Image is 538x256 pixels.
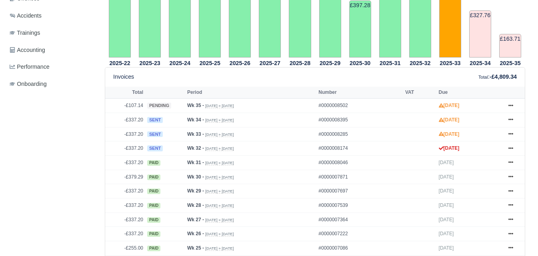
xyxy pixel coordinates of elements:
td: -£337.20 [105,184,145,198]
span: paid [147,217,160,223]
td: -£337.20 [105,127,145,141]
th: Number [316,87,403,99]
span: Accidents [10,11,42,20]
span: [DATE] [439,160,454,165]
strong: Wk 33 - [187,131,204,137]
span: Accounting [10,46,45,55]
strong: -£4,809.34 [490,73,517,80]
td: -£337.20 [105,212,145,227]
a: Accidents [6,8,95,24]
span: Trainings [10,28,40,38]
strong: Wk 32 - [187,145,204,151]
strong: [DATE] [439,145,460,151]
td: #0000008046 [316,155,403,170]
span: pending [147,103,171,109]
small: [DATE] » [DATE] [205,103,234,108]
th: 2025-24 [165,58,195,67]
td: #0000008285 [316,127,403,141]
span: paid [147,246,160,251]
th: 2025-23 [135,58,165,67]
th: 2025-26 [225,58,255,67]
a: Accounting [6,42,95,58]
td: #0000008395 [316,113,403,127]
small: [DATE] » [DATE] [205,118,234,123]
th: 2025-22 [105,58,135,67]
strong: [DATE] [439,117,460,123]
td: -£337.20 [105,227,145,241]
span: Performance [10,62,50,71]
span: sent [147,145,163,151]
td: -£337.20 [105,198,145,213]
th: 2025-34 [465,58,495,67]
td: -£379.29 [105,170,145,184]
th: 2025-31 [375,58,405,67]
th: Total [105,87,145,99]
a: Onboarding [6,76,95,92]
strong: Wk 34 - [187,117,204,123]
a: Performance [6,59,95,75]
th: 2025-35 [495,58,525,67]
span: paid [147,203,160,208]
td: -£337.20 [105,155,145,170]
small: [DATE] » [DATE] [205,189,234,194]
span: [DATE] [439,202,454,208]
span: Onboarding [10,79,47,89]
td: #0000008174 [316,141,403,156]
td: -£107.14 [105,99,145,113]
small: [DATE] » [DATE] [205,246,234,251]
span: paid [147,231,160,237]
h6: Invoices [113,73,134,80]
td: #0000007539 [316,198,403,213]
small: [DATE] » [DATE] [205,132,234,137]
th: 2025-29 [315,58,345,67]
td: -£255.00 [105,241,145,256]
span: sent [147,131,163,137]
span: [DATE] [439,174,454,180]
div: : [478,72,517,81]
span: [DATE] [439,245,454,251]
td: #0000007364 [316,212,403,227]
td: #0000007697 [316,184,403,198]
strong: [DATE] [439,103,460,108]
span: paid [147,175,160,180]
th: Period [185,87,316,99]
strong: Wk 31 - [187,160,204,165]
strong: Wk 26 - [187,231,204,236]
th: 2025-28 [285,58,315,67]
small: [DATE] » [DATE] [205,161,234,165]
a: Trainings [6,25,95,41]
small: [DATE] » [DATE] [205,175,234,180]
th: VAT [403,87,437,99]
td: £163.71 [499,34,521,58]
small: [DATE] » [DATE] [205,218,234,222]
strong: Wk 30 - [187,174,204,180]
strong: Wk 25 - [187,245,204,251]
th: 2025-27 [255,58,285,67]
small: [DATE] » [DATE] [205,203,234,208]
th: 2025-32 [405,58,435,67]
th: Due [437,87,501,99]
th: 2025-30 [345,58,375,67]
td: #0000007871 [316,170,403,184]
td: -£337.20 [105,141,145,156]
td: #0000007222 [316,227,403,241]
span: paid [147,189,160,194]
td: #0000007086 [316,241,403,256]
span: sent [147,117,163,123]
td: -£337.20 [105,113,145,127]
small: [DATE] » [DATE] [205,232,234,236]
td: £327.76 [469,10,491,58]
td: £397.28 [349,0,371,58]
td: #0000008502 [316,99,403,113]
small: Total [478,75,488,79]
strong: Wk 35 - [187,103,204,108]
strong: [DATE] [439,131,460,137]
strong: Wk 29 - [187,188,204,194]
strong: Wk 27 - [187,217,204,222]
span: [DATE] [439,231,454,236]
th: 2025-33 [435,58,465,67]
th: 2025-25 [195,58,225,67]
span: paid [147,160,160,166]
small: [DATE] » [DATE] [205,146,234,151]
strong: Wk 28 - [187,202,204,208]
